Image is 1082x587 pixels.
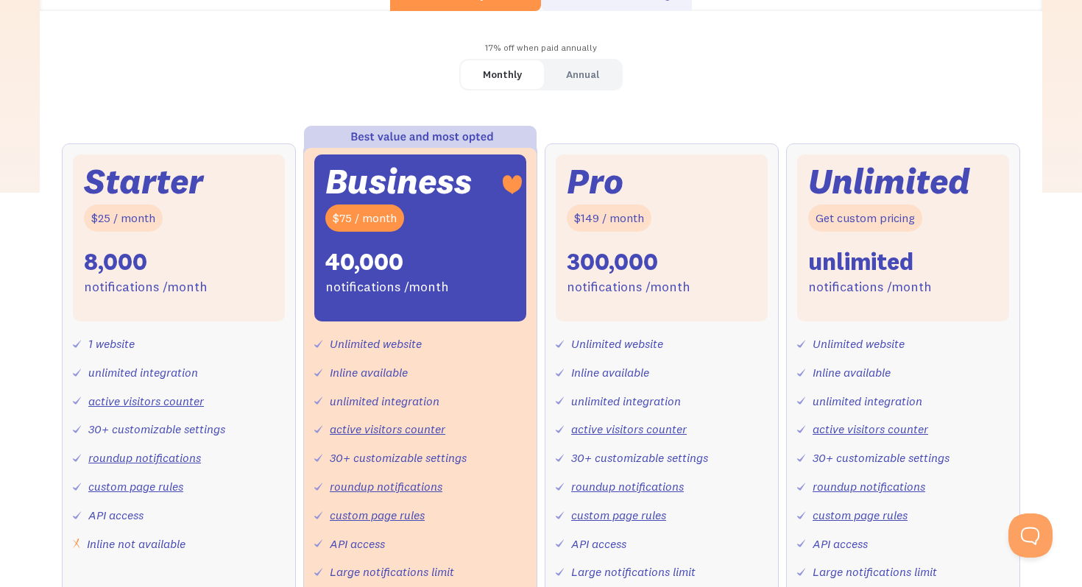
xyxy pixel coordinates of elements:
[567,246,658,277] div: 300,000
[571,447,708,469] div: 30+ customizable settings
[88,479,183,494] a: custom page rules
[813,479,925,494] a: roundup notifications
[808,166,970,197] div: Unlimited
[567,204,651,232] div: $149 / month
[330,533,385,555] div: API access
[1008,513,1053,558] iframe: Toggle Customer Support
[330,447,467,469] div: 30+ customizable settings
[330,333,422,355] div: Unlimited website
[40,38,1042,59] div: 17% off when paid annually
[325,246,403,277] div: 40,000
[571,333,663,355] div: Unlimited website
[813,391,922,412] div: unlimited integration
[88,419,225,440] div: 30+ customizable settings
[88,362,198,383] div: unlimited integration
[330,391,439,412] div: unlimited integration
[88,505,144,526] div: API access
[567,166,623,197] div: Pro
[330,421,445,436] a: active visitors counter
[571,362,649,383] div: Inline available
[330,508,425,522] a: custom page rules
[571,508,666,522] a: custom page rules
[813,362,891,383] div: Inline available
[84,166,203,197] div: Starter
[325,277,449,298] div: notifications /month
[566,64,599,85] div: Annual
[571,391,681,412] div: unlimited integration
[483,64,522,85] div: Monthly
[813,561,937,583] div: Large notifications limit
[330,362,408,383] div: Inline available
[88,394,204,408] a: active visitors counter
[330,561,454,583] div: Large notifications limit
[84,277,208,298] div: notifications /month
[87,533,185,555] div: Inline not available
[571,533,626,555] div: API access
[567,277,690,298] div: notifications /month
[813,533,868,555] div: API access
[813,333,905,355] div: Unlimited website
[571,421,687,436] a: active visitors counter
[325,204,404,232] div: $75 / month
[808,204,922,232] div: Get custom pricing
[330,479,442,494] a: roundup notifications
[813,508,908,522] a: custom page rules
[88,450,201,465] a: roundup notifications
[813,447,950,469] div: 30+ customizable settings
[325,166,472,197] div: Business
[808,277,932,298] div: notifications /month
[571,479,684,494] a: roundup notifications
[813,421,928,436] a: active visitors counter
[84,204,163,232] div: $25 / month
[808,246,913,277] div: unlimited
[84,246,147,277] div: 8,000
[88,333,135,355] div: 1 website
[571,561,696,583] div: Large notifications limit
